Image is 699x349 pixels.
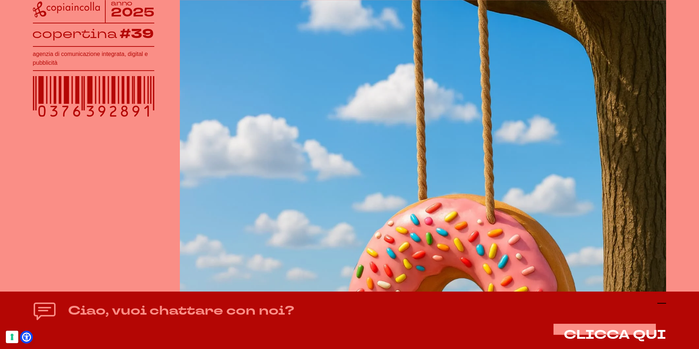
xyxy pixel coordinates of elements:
a: Open Accessibility Menu [22,333,31,342]
tspan: #39 [120,25,154,43]
tspan: 2025 [111,4,155,21]
h1: agenzia di comunicazione integrata, digital e pubblicità [33,50,155,67]
span: CLICCA QUI [564,326,666,343]
button: CLICCA QUI [564,328,666,342]
button: Le tue preferenze relative al consenso per le tecnologie di tracciamento [6,331,18,343]
tspan: copertina [32,25,117,42]
h4: Ciao, vuoi chattare con noi? [68,301,294,320]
